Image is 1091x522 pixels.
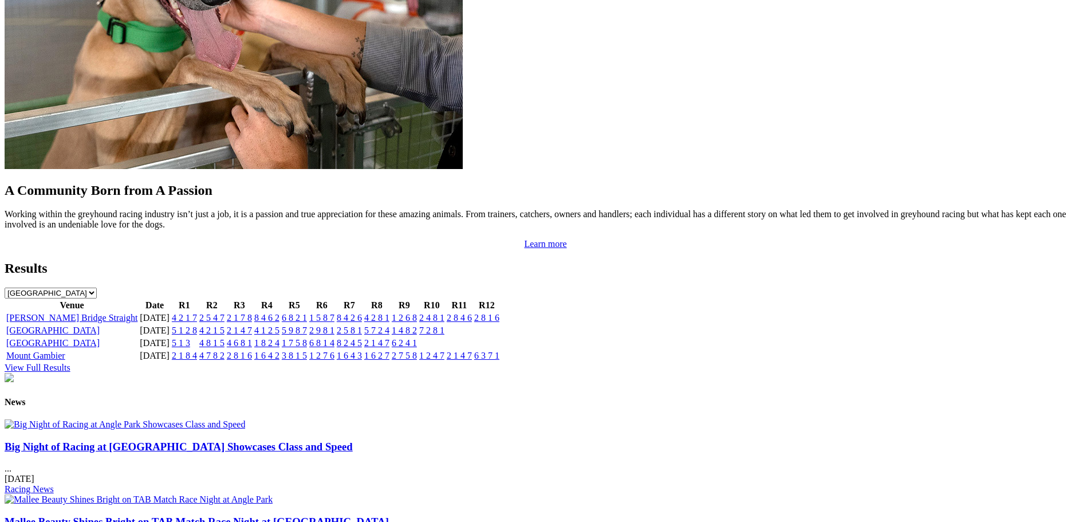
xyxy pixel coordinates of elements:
th: R2 [199,300,225,311]
a: Learn more [524,239,566,249]
a: 5 7 2 4 [364,325,389,335]
a: 2 7 5 8 [392,351,417,360]
a: 1 2 4 7 [419,351,444,360]
img: Big Night of Racing at Angle Park Showcases Class and Speed [5,419,245,430]
a: 2 4 8 1 [419,313,444,323]
a: 5 9 8 7 [282,325,307,335]
a: 6 3 7 1 [474,351,499,360]
a: 1 2 6 8 [392,313,417,323]
a: 4 7 8 2 [199,351,224,360]
th: R7 [336,300,363,311]
span: [DATE] [5,474,34,484]
th: R11 [446,300,472,311]
a: [GEOGRAPHIC_DATA] [6,325,100,335]
a: 6 8 2 1 [282,313,307,323]
a: 1 6 2 7 [364,351,389,360]
a: 2 1 7 8 [227,313,252,323]
a: 2 1 4 7 [364,338,389,348]
th: Date [139,300,170,311]
a: View Full Results [5,363,70,372]
div: ... [5,441,1086,495]
td: [DATE] [139,350,170,362]
a: 4 2 1 5 [199,325,224,335]
img: Mallee Beauty Shines Bright on TAB Match Race Night at Angle Park [5,494,273,505]
a: 2 5 4 7 [199,313,224,323]
a: 8 4 2 6 [337,313,362,323]
a: 8 2 4 5 [337,338,362,348]
th: R8 [364,300,390,311]
a: Racing News [5,484,54,494]
a: 2 1 8 4 [172,351,197,360]
a: 4 6 8 1 [227,338,252,348]
a: 6 2 4 1 [392,338,417,348]
a: 7 2 8 1 [419,325,444,335]
th: R5 [281,300,308,311]
a: 2 1 4 7 [447,351,472,360]
a: 2 1 4 7 [227,325,252,335]
a: Mount Gambier [6,351,65,360]
a: 4 8 1 5 [199,338,224,348]
td: [DATE] [139,325,170,336]
th: R1 [171,300,198,311]
a: 5 1 2 8 [172,325,197,335]
h4: News [5,397,1086,407]
a: 1 8 2 4 [254,338,279,348]
a: 8 4 6 2 [254,313,279,323]
td: [DATE] [139,312,170,324]
a: 6 8 1 4 [309,338,334,348]
a: 1 4 8 2 [392,325,417,335]
img: chasers_homepage.jpg [5,373,14,382]
th: R10 [419,300,445,311]
a: [GEOGRAPHIC_DATA] [6,338,100,348]
a: 1 7 5 8 [282,338,307,348]
th: R6 [309,300,335,311]
th: R4 [254,300,280,311]
a: 2 5 8 1 [337,325,362,335]
td: [DATE] [139,337,170,349]
h2: Results [5,261,1086,276]
p: Working within the greyhound racing industry isn’t just a job, it is a passion and true appreciat... [5,209,1086,230]
a: 4 2 8 1 [364,313,389,323]
a: 1 6 4 3 [337,351,362,360]
a: 2 8 4 6 [447,313,472,323]
a: Big Night of Racing at [GEOGRAPHIC_DATA] Showcases Class and Speed [5,441,353,453]
th: R12 [474,300,500,311]
th: Venue [6,300,138,311]
a: 1 5 8 7 [309,313,334,323]
a: 3 8 1 5 [282,351,307,360]
a: 1 6 4 2 [254,351,279,360]
th: R9 [391,300,418,311]
a: [PERSON_NAME] Bridge Straight [6,313,137,323]
th: R3 [226,300,253,311]
a: 4 2 1 7 [172,313,197,323]
a: 2 8 1 6 [227,351,252,360]
a: 5 1 3 [172,338,190,348]
a: 2 9 8 1 [309,325,334,335]
a: 2 8 1 6 [474,313,499,323]
a: 1 2 7 6 [309,351,334,360]
h2: A Community Born from A Passion [5,183,1086,198]
a: 4 1 2 5 [254,325,279,335]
